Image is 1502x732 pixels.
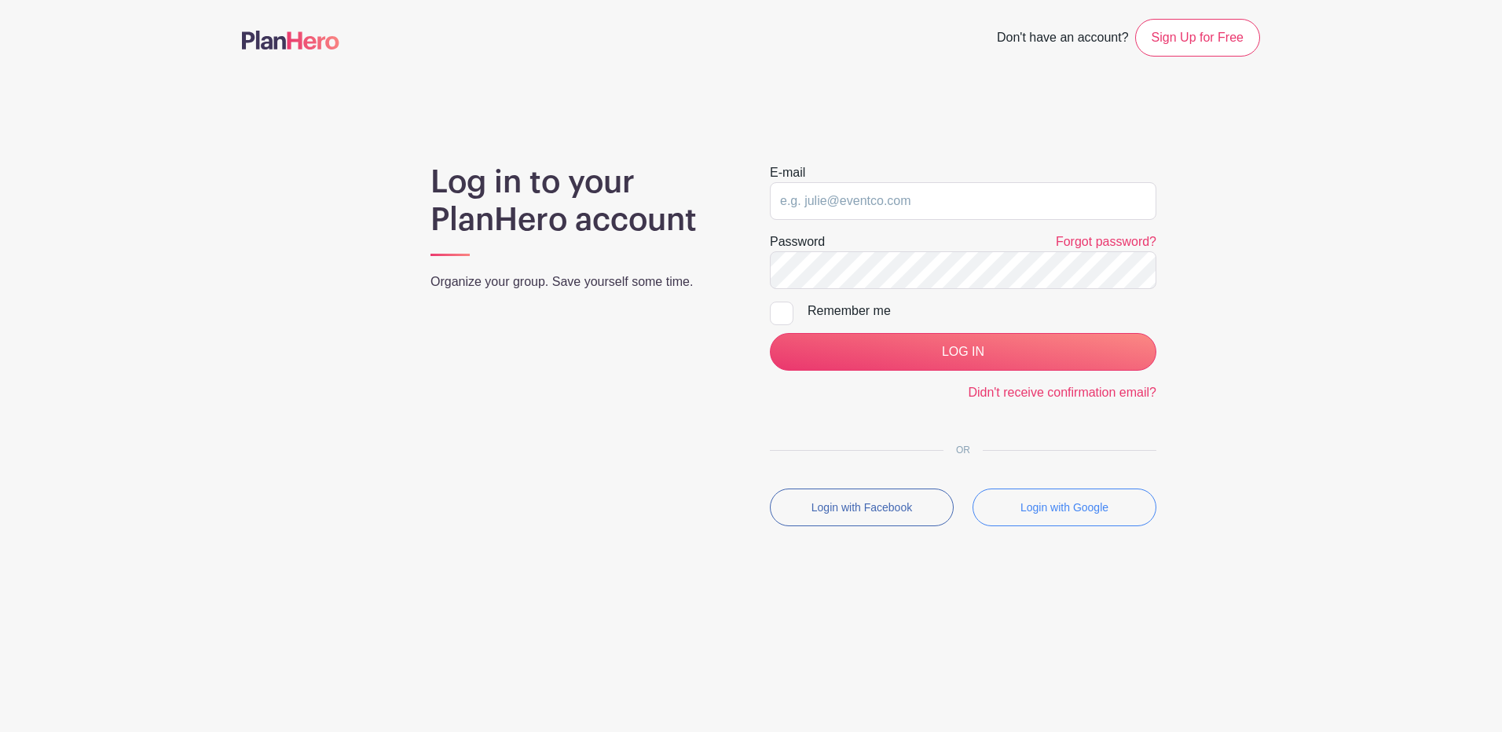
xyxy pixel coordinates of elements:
[770,489,954,526] button: Login with Facebook
[770,232,825,251] label: Password
[770,163,805,182] label: E-mail
[430,273,732,291] p: Organize your group. Save yourself some time.
[770,333,1156,371] input: LOG IN
[808,302,1156,320] div: Remember me
[242,31,339,49] img: logo-507f7623f17ff9eddc593b1ce0a138ce2505c220e1c5a4e2b4648c50719b7d32.svg
[811,501,912,514] small: Login with Facebook
[1020,501,1108,514] small: Login with Google
[430,163,732,239] h1: Log in to your PlanHero account
[1135,19,1260,57] a: Sign Up for Free
[997,22,1129,57] span: Don't have an account?
[943,445,983,456] span: OR
[968,386,1156,399] a: Didn't receive confirmation email?
[770,182,1156,220] input: e.g. julie@eventco.com
[1056,235,1156,248] a: Forgot password?
[973,489,1156,526] button: Login with Google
